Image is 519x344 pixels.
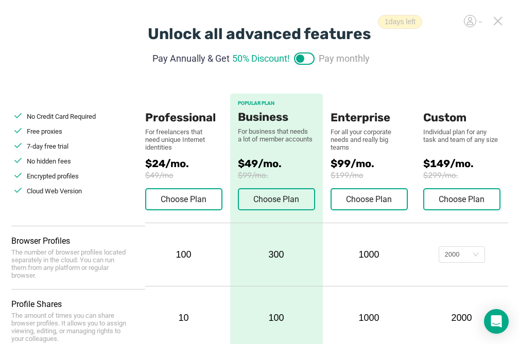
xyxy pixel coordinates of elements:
span: Free proxies [27,128,62,135]
div: Browser Profiles [11,236,145,246]
span: $49/mo [145,171,230,180]
div: The amount of times you can share browser profiles. It allows you to assign viewing, editing, or ... [11,312,130,342]
i: icon: down [473,251,479,259]
span: 7-day free trial [27,142,68,150]
span: $24/mo. [145,157,230,170]
div: The number of browser profiles located separately in the cloud. You can run them from any platfor... [11,248,130,279]
span: 50% Discount! [232,51,290,65]
span: $99/mo. [331,157,423,170]
div: Enterprise [331,94,408,124]
div: a lot of member accounts [238,135,315,143]
div: Custom [423,94,500,124]
span: $299/mo. [423,171,508,180]
div: Professional [145,94,222,124]
div: For all your corporate needs and really big teams [331,128,408,151]
span: $199/mo [331,171,423,180]
div: 10 [145,313,222,323]
span: Pay Annually & Get [152,51,230,65]
span: No hidden fees [27,157,71,165]
span: Cloud Web Version [27,187,82,195]
button: Choose Plan [331,188,408,210]
button: Choose Plan [423,188,500,210]
div: POPULAR PLAN [238,100,315,106]
span: 1 days left [378,15,422,29]
span: $149/mo. [423,157,508,170]
div: Individual plan for any task and team of any size [423,128,500,143]
div: 1000 [331,249,408,260]
span: Encrypted profiles [27,172,79,180]
span: $49/mo. [238,157,315,170]
button: Choose Plan [238,188,315,210]
div: 300 [230,223,323,286]
div: Open Intercom Messenger [484,309,509,334]
div: Unlock all advanced features [148,25,371,43]
div: Profile Shares [11,299,145,309]
span: Pay monthly [319,51,370,65]
div: For freelancers that need unique Internet identities [145,128,212,151]
div: 100 [145,249,222,260]
div: 1000 [331,313,408,323]
span: No Credit Card Required [27,113,96,120]
div: 2000 [423,313,500,323]
div: Business [238,111,315,124]
div: For business that needs [238,128,315,135]
div: 2000 [445,247,460,262]
span: $99/mo. [238,171,315,180]
button: Choose Plan [145,188,222,210]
